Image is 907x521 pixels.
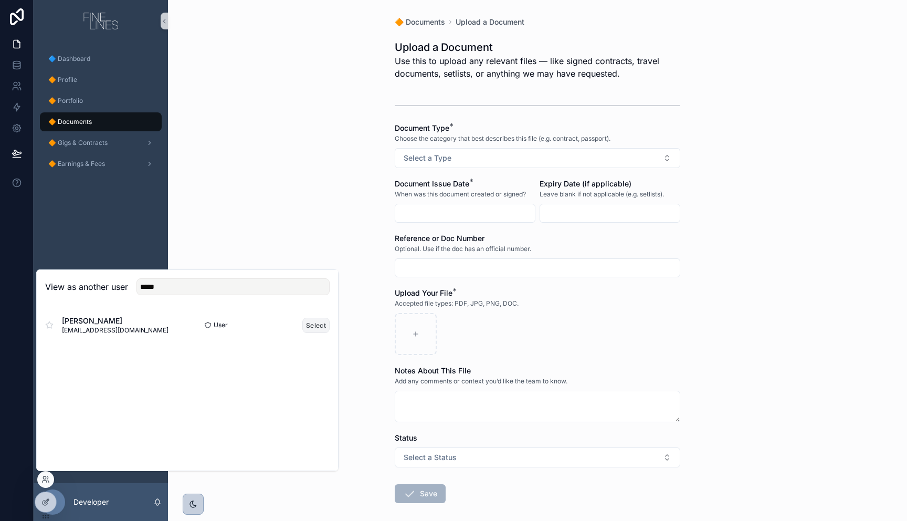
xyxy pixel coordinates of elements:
[62,316,168,326] span: [PERSON_NAME]
[48,118,92,126] span: 🔶 Documents
[456,17,524,27] a: Upload a Document
[404,153,451,163] span: Select a Type
[40,112,162,131] a: 🔶 Documents
[395,366,471,375] span: Notes About This File
[48,55,90,63] span: 🔷 Dashboard
[45,280,128,293] h2: View as another user
[48,160,105,168] span: 🔶 Earnings & Fees
[395,245,531,253] span: Optional. Use if the doc has an official number.
[48,76,77,84] span: 🔶 Profile
[48,139,108,147] span: 🔶 Gigs & Contracts
[395,433,417,442] span: Status
[395,234,484,243] span: Reference or Doc Number
[395,179,469,188] span: Document Issue Date
[540,179,631,188] span: Expiry Date (if applicable)
[73,497,109,507] p: Developer
[40,133,162,152] a: 🔶 Gigs & Contracts
[62,326,168,335] span: [EMAIL_ADDRESS][DOMAIN_NAME]
[34,42,168,187] div: scrollable content
[40,154,162,173] a: 🔶 Earnings & Fees
[404,452,457,463] span: Select a Status
[540,190,664,199] span: Leave blank if not applicable (e.g. setlists).
[395,148,680,168] button: Select Button
[395,377,567,385] span: Add any comments or context you’d like the team to know.
[395,190,526,199] span: When was this document created or signed?
[395,17,445,27] a: 🔶 Documents
[395,55,680,80] span: Use this to upload any relevant files — like signed contracts, travel documents, setlists, or any...
[214,321,228,329] span: User
[395,134,610,143] span: Choose the category that best describes this file (e.g. contract, passport).
[395,40,680,55] h1: Upload a Document
[395,123,449,132] span: Document Type
[395,447,680,467] button: Select Button
[40,91,162,110] a: 🔶 Portfolio
[40,49,162,68] a: 🔷 Dashboard
[395,288,452,297] span: Upload Your File
[48,97,83,105] span: 🔶 Portfolio
[83,13,118,29] img: App logo
[302,318,330,333] button: Select
[40,70,162,89] a: 🔶 Profile
[395,299,519,308] span: Accepted file types: PDF, JPG, PNG, DOC.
